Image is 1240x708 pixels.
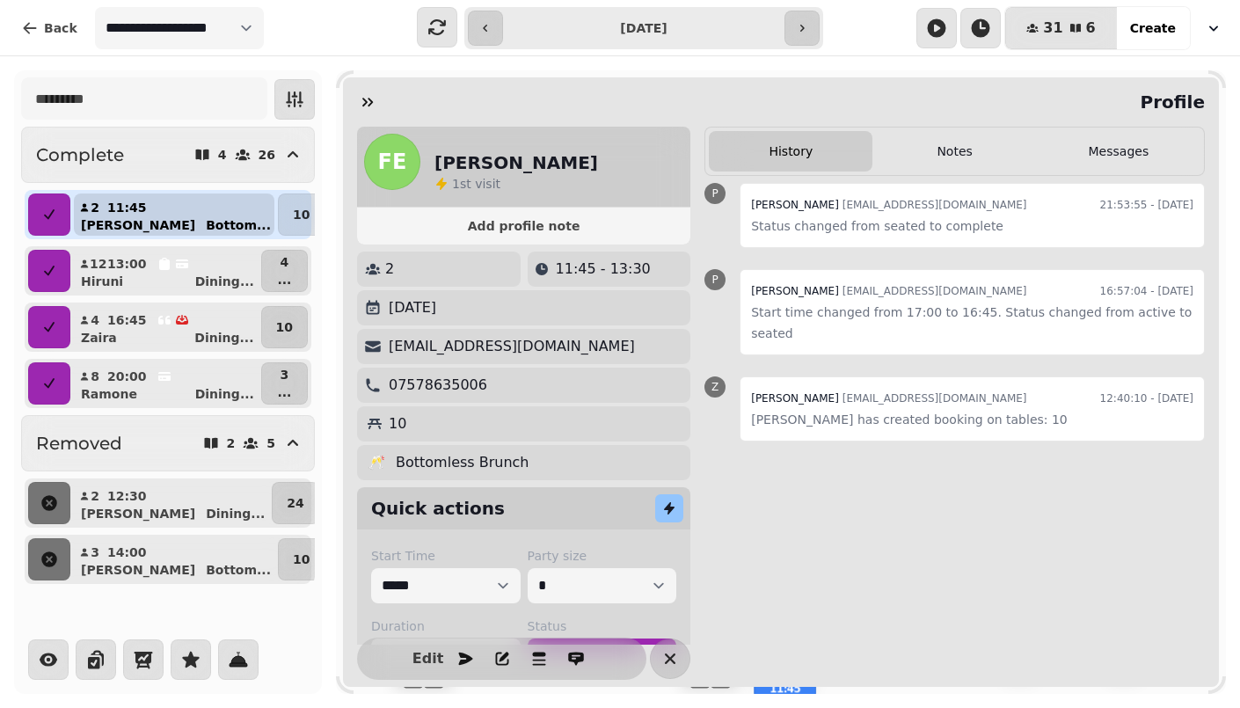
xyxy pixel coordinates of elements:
[7,7,91,49] button: Back
[90,368,100,385] p: 8
[378,220,669,232] span: Add profile note
[418,652,439,666] span: Edit
[1100,388,1193,409] time: 12:40:10 - [DATE]
[277,383,291,401] p: ...
[21,127,315,183] button: Complete426
[1086,21,1096,35] span: 6
[287,494,303,512] p: 24
[107,544,147,561] p: 14:00
[751,281,1026,302] div: [EMAIL_ADDRESS][DOMAIN_NAME]
[195,273,254,290] p: Dining ...
[90,487,100,505] p: 2
[261,306,308,348] button: 10
[44,22,77,34] span: Back
[107,199,147,216] p: 11:45
[872,131,1036,172] button: Notes
[107,368,147,385] p: 20:00
[107,255,147,273] p: 13:00
[1130,22,1176,34] span: Create
[385,259,394,280] p: 2
[368,452,385,473] p: 🥂
[371,496,505,521] h2: Quick actions
[81,216,195,234] p: [PERSON_NAME]
[452,177,460,191] span: 1
[206,216,271,234] p: Bottom ...
[74,482,268,524] button: 212:30[PERSON_NAME]Dining...
[396,452,529,473] p: Bottomless Brunch
[293,551,310,568] p: 10
[81,505,195,522] p: [PERSON_NAME]
[751,215,1193,237] p: Status changed from seated to complete
[206,561,271,579] p: Bottom ...
[277,271,291,288] p: ...
[751,409,1193,430] p: [PERSON_NAME] has created booking on tables: 10
[218,149,227,161] p: 4
[556,259,651,280] p: 11:45 - 13:30
[1100,194,1193,215] time: 21:53:55 - [DATE]
[194,329,253,347] p: Dining ...
[1100,281,1193,302] time: 16:57:04 - [DATE]
[751,388,1026,409] div: [EMAIL_ADDRESS][DOMAIN_NAME]
[378,151,407,172] span: FE
[293,206,310,223] p: 10
[277,253,291,271] p: 4
[411,641,446,676] button: Edit
[90,544,100,561] p: 3
[389,297,436,318] p: [DATE]
[712,274,718,285] span: P
[1005,7,1116,49] button: 316
[278,538,325,580] button: 10
[528,547,677,565] label: Party size
[74,193,274,236] button: 211:45[PERSON_NAME]Bottom...
[90,255,100,273] p: 12
[1037,131,1200,172] button: Messages
[36,431,122,456] h2: Removed
[460,177,475,191] span: st
[709,131,872,172] button: History
[227,437,236,449] p: 2
[195,385,254,403] p: Dining ...
[751,285,839,297] span: [PERSON_NAME]
[81,273,123,290] p: Hiruni
[1133,90,1205,114] h2: Profile
[1043,21,1062,35] span: 31
[371,547,521,565] label: Start Time
[389,336,635,357] p: [EMAIL_ADDRESS][DOMAIN_NAME]
[528,617,677,635] label: Status
[81,561,195,579] p: [PERSON_NAME]
[389,375,487,396] p: 07578635006
[278,193,325,236] button: 10
[266,437,275,449] p: 5
[74,306,258,348] button: 416:45ZairaDining...
[364,215,683,237] button: Add profile note
[21,415,315,471] button: Removed25
[74,250,258,292] button: 1213:00HiruniDining...
[751,199,839,211] span: [PERSON_NAME]
[276,318,293,336] p: 10
[452,175,500,193] p: visit
[107,487,147,505] p: 12:30
[90,311,100,329] p: 4
[751,392,839,405] span: [PERSON_NAME]
[1116,7,1190,49] button: Create
[751,302,1193,344] p: Start time changed from 17:00 to 16:45. Status changed from active to seated
[74,362,258,405] button: 820:00RamoneDining...
[277,366,291,383] p: 3
[434,150,598,175] h2: [PERSON_NAME]
[206,505,265,522] p: Dining ...
[371,617,521,635] label: Duration
[261,250,308,292] button: 4...
[751,194,1026,215] div: [EMAIL_ADDRESS][DOMAIN_NAME]
[389,413,406,434] p: 10
[81,385,137,403] p: Ramone
[711,382,718,392] span: Z
[81,329,117,347] p: Zaira
[74,538,274,580] button: 314:00[PERSON_NAME]Bottom...
[259,149,275,161] p: 26
[36,142,124,167] h2: Complete
[712,188,718,199] span: P
[272,482,318,524] button: 24
[261,362,308,405] button: 3...
[90,199,100,216] p: 2
[107,311,147,329] p: 16:45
